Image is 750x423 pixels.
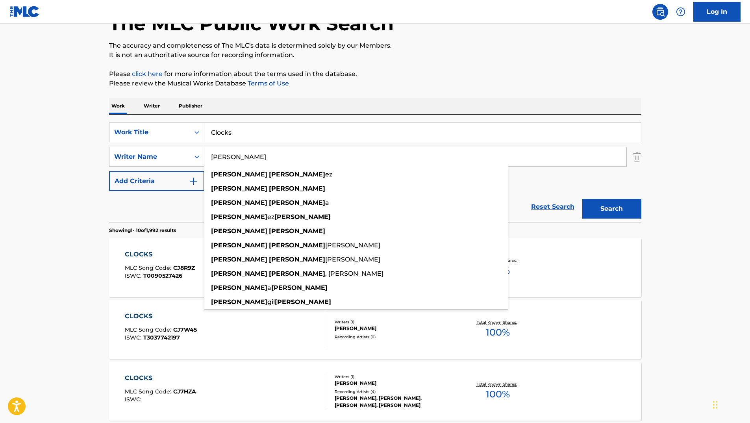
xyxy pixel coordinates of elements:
strong: [PERSON_NAME] [269,256,325,263]
strong: [PERSON_NAME] [211,284,267,291]
span: 100 % [486,387,510,401]
p: Publisher [176,98,205,114]
span: a [267,284,271,291]
strong: [PERSON_NAME] [211,185,267,192]
span: [PERSON_NAME] [325,241,380,249]
strong: [PERSON_NAME] [211,241,267,249]
form: Search Form [109,122,641,223]
strong: [PERSON_NAME] [269,185,325,192]
div: CLOCKS [125,250,195,259]
p: Total Known Shares: [477,381,519,387]
span: MLC Song Code : [125,326,173,333]
span: ISWC : [125,334,143,341]
strong: [PERSON_NAME] [211,213,267,221]
img: 9d2ae6d4665cec9f34b9.svg [189,176,198,186]
iframe: Chat Widget [711,385,750,423]
strong: [PERSON_NAME] [275,298,331,306]
button: Add Criteria [109,171,204,191]
strong: [PERSON_NAME] [211,270,267,277]
span: [PERSON_NAME] [325,256,380,263]
p: Total Known Shares: [477,319,519,325]
img: help [676,7,685,17]
div: Help [673,4,689,20]
a: Reset Search [527,198,578,215]
span: , [PERSON_NAME] [325,270,383,277]
strong: [PERSON_NAME] [211,171,267,178]
strong: [PERSON_NAME] [271,284,328,291]
span: CJ7HZA [173,388,196,395]
div: [PERSON_NAME] [335,380,454,387]
a: CLOCKSMLC Song Code:CJ7HZAISWC:Writers (1)[PERSON_NAME]Recording Artists (4)[PERSON_NAME], [PERSO... [109,362,641,421]
strong: [PERSON_NAME] [211,199,267,206]
div: [PERSON_NAME], [PERSON_NAME], [PERSON_NAME], [PERSON_NAME] [335,395,454,409]
p: Please for more information about the terms used in the database. [109,69,641,79]
a: Public Search [652,4,668,20]
button: Search [582,199,641,219]
div: Work Title [114,128,185,137]
p: Please review the Musical Works Database [109,79,641,88]
strong: [PERSON_NAME] [211,256,267,263]
div: Recording Artists ( 4 ) [335,389,454,395]
span: MLC Song Code : [125,388,173,395]
span: MLC Song Code : [125,264,173,271]
div: Recording Artists ( 0 ) [335,334,454,340]
span: ISWC : [125,396,143,403]
a: Log In [693,2,741,22]
span: CJ7W45 [173,326,197,333]
div: Writer Name [114,152,185,161]
p: Work [109,98,127,114]
div: [PERSON_NAME] [335,325,454,332]
div: CLOCKS [125,312,197,321]
div: Writers ( 1 ) [335,374,454,380]
span: ISWC : [125,272,143,279]
a: click here [132,70,163,78]
span: a [325,199,329,206]
img: MLC Logo [9,6,40,17]
img: search [656,7,665,17]
div: Writers ( 1 ) [335,319,454,325]
span: T3037742197 [143,334,180,341]
span: CJ8R9Z [173,264,195,271]
p: The accuracy and completeness of The MLC's data is determined solely by our Members. [109,41,641,50]
h1: The MLC Public Work Search [109,12,394,35]
strong: [PERSON_NAME] [211,298,267,306]
a: CLOCKSMLC Song Code:CJ7W45ISWC:T3037742197Writers (1)[PERSON_NAME]Recording Artists (0)Total Know... [109,300,641,359]
strong: [PERSON_NAME] [211,227,267,235]
span: ez [267,213,274,221]
strong: [PERSON_NAME] [269,227,325,235]
span: 100 % [486,325,510,340]
span: T0090527426 [143,272,182,279]
strong: [PERSON_NAME] [269,171,325,178]
div: CLOCKS [125,373,196,383]
p: It is not an authoritative source for recording information. [109,50,641,60]
p: Writer [141,98,162,114]
strong: [PERSON_NAME] [269,270,325,277]
a: CLOCKSMLC Song Code:CJ8R9ZISWC:T0090527426Writers (1)[PERSON_NAME]Recording Artists (0)Total Know... [109,238,641,297]
a: Terms of Use [246,80,289,87]
div: Drag [713,393,718,417]
strong: [PERSON_NAME] [269,241,325,249]
img: Delete Criterion [633,147,641,167]
span: ez [325,171,332,178]
p: Showing 1 - 10 of 1,992 results [109,227,176,234]
strong: [PERSON_NAME] [269,199,325,206]
span: gil [267,298,275,306]
strong: [PERSON_NAME] [274,213,331,221]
